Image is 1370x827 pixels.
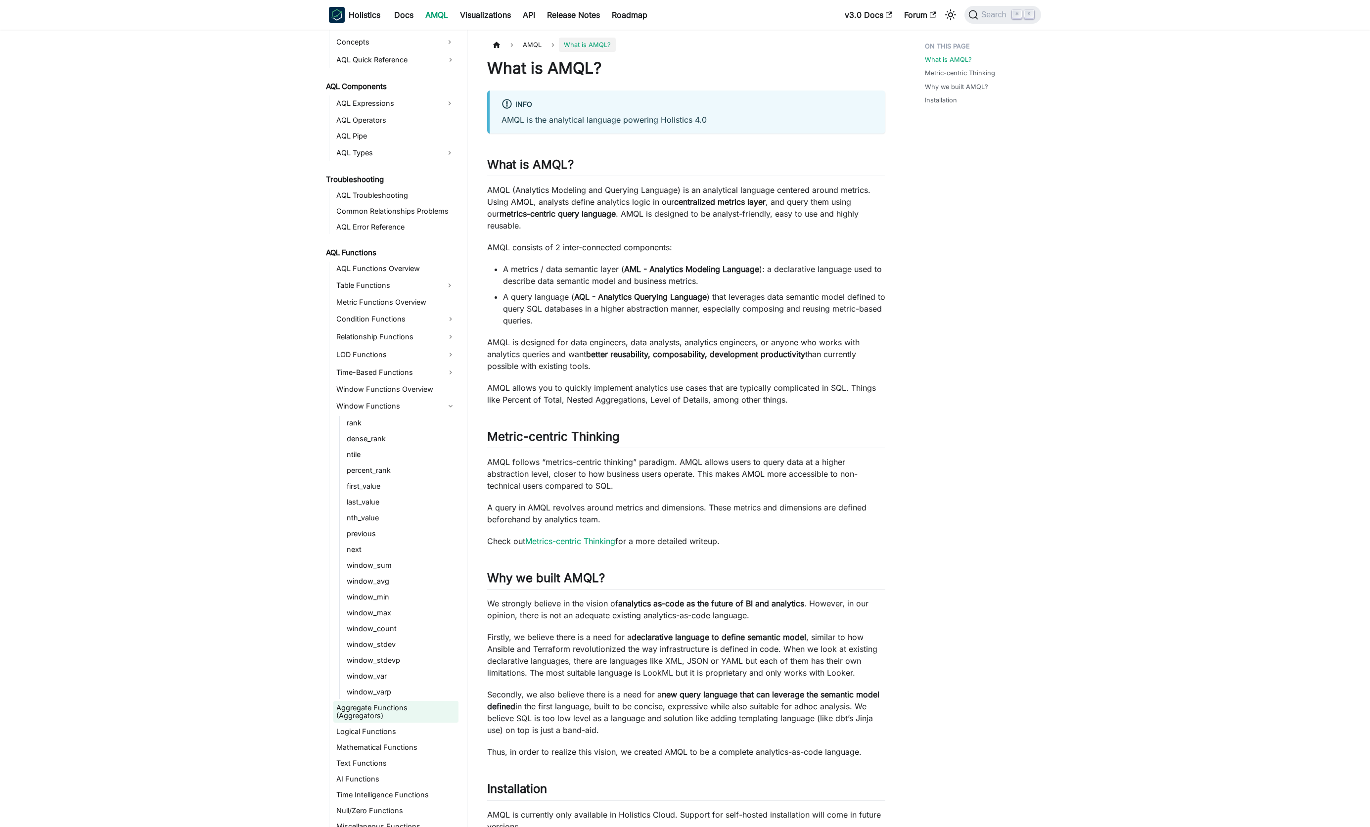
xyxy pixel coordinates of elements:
a: Why we built AMQL? [925,82,988,92]
a: AQL Functions [323,246,458,260]
a: AQL Error Reference [333,220,458,234]
a: Troubleshooting [323,173,458,186]
a: window_varp [344,685,458,699]
a: AQL Functions Overview [333,262,458,276]
p: AMQL allows you to quickly implement analytics use cases that are typically complicated in SQL. T... [487,382,885,406]
span: AMQL [518,38,547,52]
a: next [344,543,458,556]
a: HolisticsHolistics [329,7,380,23]
kbd: K [1024,10,1034,19]
strong: centralized metrics layer [674,197,766,207]
a: v3.0 Docs [839,7,898,23]
a: window_min [344,590,458,604]
a: AQL Troubleshooting [333,188,458,202]
li: A query language ( ) that leverages data semantic model defined to query SQL databases in a highe... [503,291,885,326]
p: AMQL is designed for data engineers, data analysts, analytics engineers, or anyone who works with... [487,336,885,372]
strong: metrics-centric query language [500,209,616,219]
b: Holistics [349,9,380,21]
a: window_var [344,669,458,683]
h2: What is AMQL? [487,157,885,176]
p: Thus, in order to realize this vision, we created AMQL to be a complete analytics-as-code language. [487,746,885,758]
img: Holistics [329,7,345,23]
div: info [502,98,873,111]
a: AQL Types [333,145,441,161]
a: Metric-centric Thinking [925,68,995,78]
a: AQL Operators [333,113,458,127]
p: AMQL consists of 2 inter-connected components: [487,241,885,253]
a: Docs [388,7,419,23]
strong: new query language that can leverage the semantic model defined [487,689,879,711]
a: Roadmap [606,7,653,23]
a: Time Intelligence Functions [333,788,458,802]
a: nth_value [344,511,458,525]
strong: analytics as-code as the future of BI and analytics [618,598,804,608]
nav: Breadcrumbs [487,38,885,52]
h2: Why we built AMQL? [487,571,885,590]
a: Mathematical Functions [333,740,458,754]
a: Logical Functions [333,725,458,738]
a: ntile [344,448,458,461]
a: AI Functions [333,772,458,786]
a: AQL Quick Reference [333,52,458,68]
h2: Installation [487,781,885,800]
a: AMQL [419,7,454,23]
a: Condition Functions [333,311,458,327]
button: Search (Command+K) [964,6,1041,24]
p: AMQL follows “metrics-centric thinking” paradigm. AMQL allows users to query data at a higher abs... [487,456,885,492]
a: Relationship Functions [333,329,458,345]
p: A query in AMQL revolves around metrics and dimensions. These metrics and dimensions are defined ... [487,502,885,525]
button: Switch between dark and light mode (currently light mode) [943,7,959,23]
a: Metric Functions Overview [333,295,458,309]
strong: AML - Analytics Modeling Language [624,264,759,274]
strong: AQL - Analytics Querying Language [574,292,707,302]
a: LOD Functions [333,347,458,363]
a: Metrics-centric Thinking [525,536,615,546]
strong: better reusability, composability, development productivity [586,349,805,359]
a: What is AMQL? [925,55,972,64]
a: API [517,7,541,23]
a: Home page [487,38,506,52]
a: Installation [925,95,957,105]
a: first_value [344,479,458,493]
button: Expand sidebar category 'AQL Expressions' [441,95,458,111]
a: Table Functions [333,277,441,293]
a: Forum [898,7,942,23]
a: window_max [344,606,458,620]
a: rank [344,416,458,430]
a: percent_rank [344,463,458,477]
h1: What is AMQL? [487,58,885,78]
a: Window Functions Overview [333,382,458,396]
a: window_stdev [344,638,458,651]
a: window_avg [344,574,458,588]
a: Window Functions [333,398,458,414]
a: Text Functions [333,756,458,770]
a: Time-Based Functions [333,365,458,380]
p: Check out for a more detailed writeup. [487,535,885,547]
h2: Metric-centric Thinking [487,429,885,448]
button: Expand sidebar category 'Concepts' [441,34,458,50]
a: window_stdevp [344,653,458,667]
a: window_count [344,622,458,636]
a: Common Relationships Problems [333,204,458,218]
kbd: ⌘ [1012,10,1022,19]
p: Secondly, we also believe there is a need for a in the first language, built to be concise, expre... [487,689,885,736]
a: Null/Zero Functions [333,804,458,818]
span: What is AMQL? [559,38,616,52]
a: window_sum [344,558,458,572]
a: previous [344,527,458,541]
a: Concepts [333,34,441,50]
p: AMQL (Analytics Modeling and Querying Language) is an analytical language centered around metrics... [487,184,885,231]
a: Visualizations [454,7,517,23]
a: AQL Pipe [333,129,458,143]
p: AMQL is the analytical language powering Holistics 4.0 [502,114,873,126]
button: Expand sidebar category 'AQL Types' [441,145,458,161]
span: Search [978,10,1012,19]
a: Release Notes [541,7,606,23]
p: We strongly believe in the vision of . However, in our opinion, there is not an adequate existing... [487,597,885,621]
p: Firstly, we believe there is a need for a , similar to how Ansible and Terraform revolutionized t... [487,631,885,679]
a: AQL Expressions [333,95,441,111]
button: Expand sidebar category 'Table Functions' [441,277,458,293]
nav: Docs sidebar [319,30,467,827]
a: Aggregate Functions (Aggregators) [333,701,458,723]
a: AQL Components [323,80,458,93]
